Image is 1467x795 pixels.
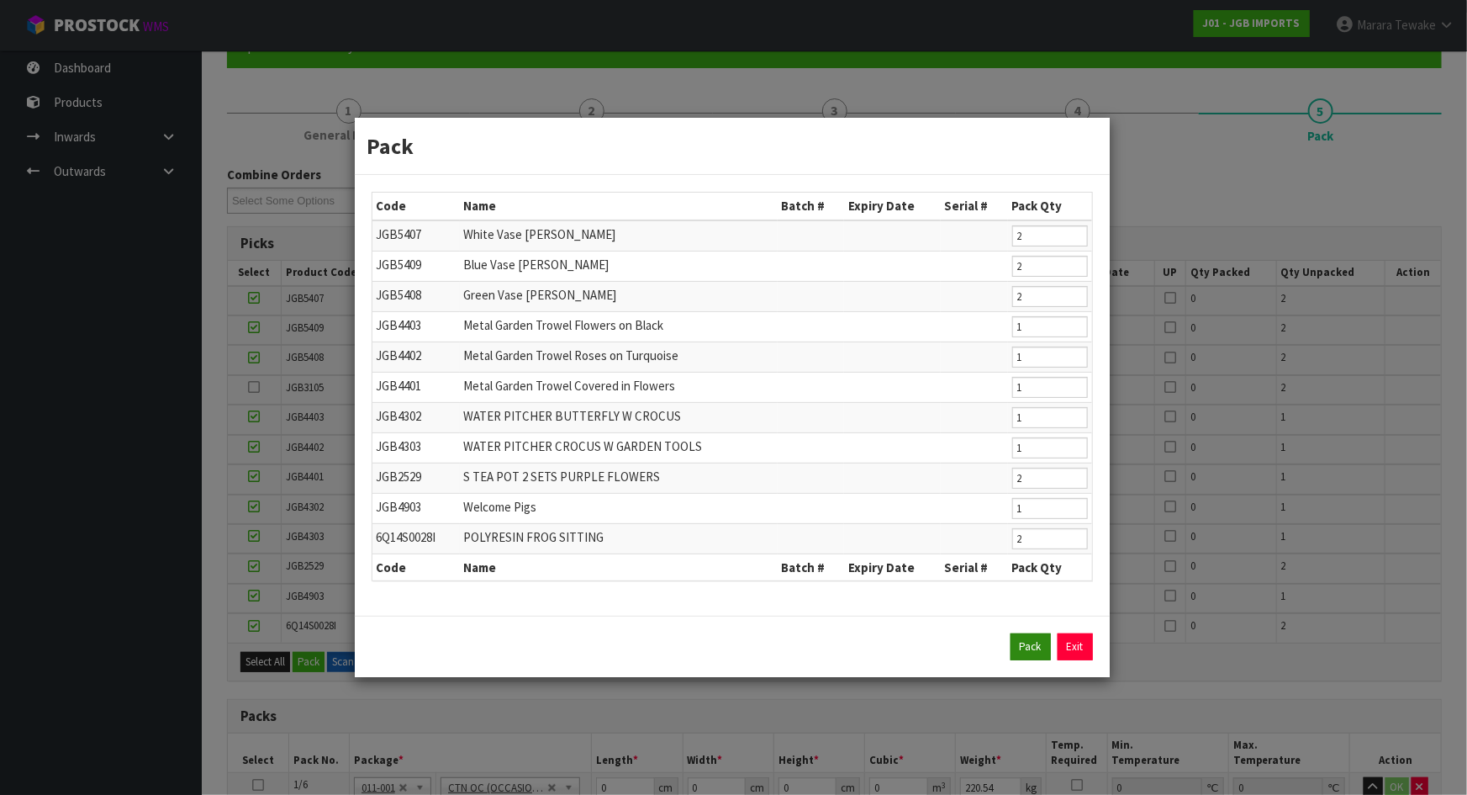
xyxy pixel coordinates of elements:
[377,317,422,333] span: JGB4403
[367,130,1097,162] h3: Pack
[1011,633,1051,660] button: Pack
[464,378,676,394] span: Metal Garden Trowel Covered in Flowers
[464,287,617,303] span: Green Vase [PERSON_NAME]
[464,529,604,545] span: POLYRESIN FROG SITTING
[377,499,422,515] span: JGB4903
[464,469,661,485] span: S TEA POT 2 SETS PURPLE FLOWERS
[464,226,616,242] span: White Vase [PERSON_NAME]
[464,499,537,515] span: Welcome Pigs
[377,287,422,303] span: JGB5408
[464,347,679,363] span: Metal Garden Trowel Roses on Turquoise
[460,193,778,220] th: Name
[778,193,845,220] th: Batch #
[1008,554,1092,580] th: Pack Qty
[377,226,422,242] span: JGB5407
[844,193,940,220] th: Expiry Date
[377,347,422,363] span: JGB4402
[464,438,703,454] span: WATER PITCHER CROCUS W GARDEN TOOLS
[941,193,1008,220] th: Serial #
[460,554,778,580] th: Name
[941,554,1008,580] th: Serial #
[844,554,940,580] th: Expiry Date
[778,554,845,580] th: Batch #
[464,317,664,333] span: Metal Garden Trowel Flowers on Black
[372,554,460,580] th: Code
[464,408,682,424] span: WATER PITCHER BUTTERFLY W CROCUS
[1008,193,1092,220] th: Pack Qty
[377,257,422,273] span: JGB5409
[1058,633,1093,660] a: Exit
[372,193,460,220] th: Code
[464,257,609,273] span: Blue Vase [PERSON_NAME]
[377,378,422,394] span: JGB4401
[377,469,422,485] span: JGB2529
[377,408,422,424] span: JGB4302
[377,529,436,545] span: 6Q14S0028I
[377,438,422,454] span: JGB4303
